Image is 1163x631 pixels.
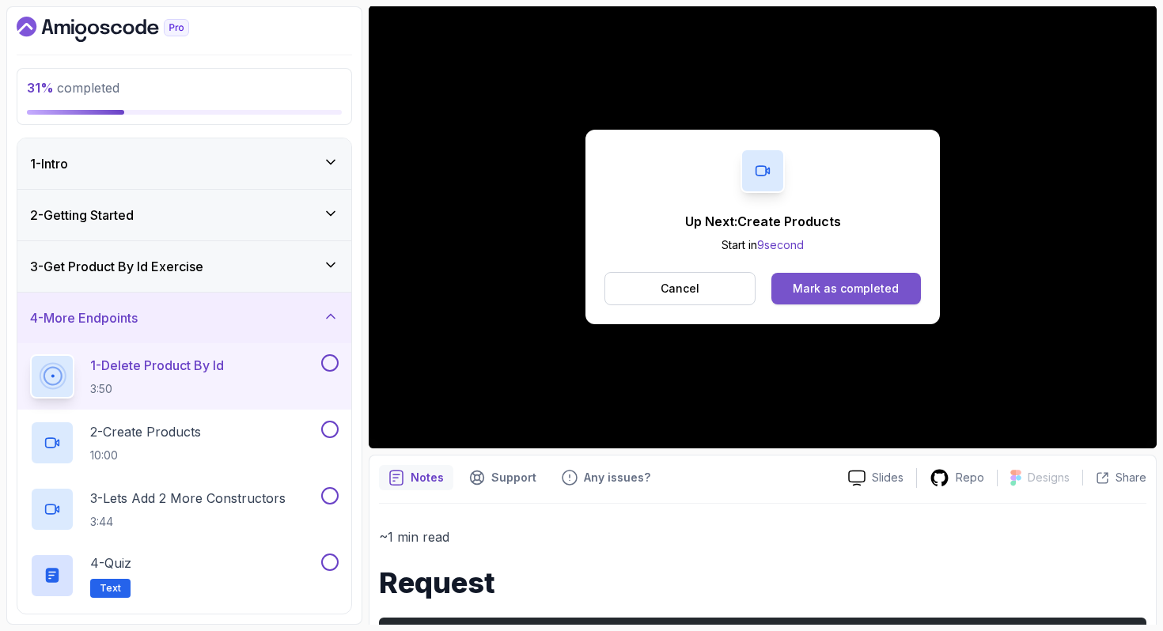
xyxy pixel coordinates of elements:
[30,154,68,173] h3: 1 - Intro
[379,526,1146,548] p: ~1 min read
[460,465,546,490] button: Support button
[90,448,201,463] p: 10:00
[17,293,351,343] button: 4-More Endpoints
[17,17,225,42] a: Dashboard
[30,354,339,399] button: 1-Delete Product By Id3:50
[685,212,841,231] p: Up Next: Create Products
[661,281,699,297] p: Cancel
[379,567,1146,599] h1: Request
[584,470,650,486] p: Any issues?
[27,80,119,96] span: completed
[30,308,138,327] h3: 4 - More Endpoints
[793,281,899,297] div: Mark as completed
[90,514,286,530] p: 3:44
[1082,470,1146,486] button: Share
[90,356,224,375] p: 1 - Delete Product By Id
[30,257,203,276] h3: 3 - Get Product By Id Exercise
[27,80,54,96] span: 31 %
[90,422,201,441] p: 2 - Create Products
[491,470,536,486] p: Support
[17,138,351,189] button: 1-Intro
[604,272,756,305] button: Cancel
[917,468,997,488] a: Repo
[30,206,134,225] h3: 2 - Getting Started
[1028,470,1070,486] p: Designs
[835,470,916,486] a: Slides
[30,487,339,531] button: 3-Lets Add 2 More Constructors3:44
[90,489,286,508] p: 3 - Lets Add 2 More Constructors
[30,421,339,465] button: 2-Create Products10:00
[90,554,131,572] p: 4 - Quiz
[90,381,224,397] p: 3:50
[17,241,351,292] button: 3-Get Product By Id Exercise
[771,273,921,304] button: Mark as completed
[552,465,660,490] button: Feedback button
[872,470,904,486] p: Slides
[100,582,121,595] span: Text
[685,237,841,253] p: Start in
[1116,470,1146,486] p: Share
[379,465,453,490] button: notes button
[956,470,984,486] p: Repo
[17,190,351,240] button: 2-Getting Started
[757,238,804,251] span: 9 second
[30,554,339,598] button: 4-QuizText
[411,470,444,486] p: Notes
